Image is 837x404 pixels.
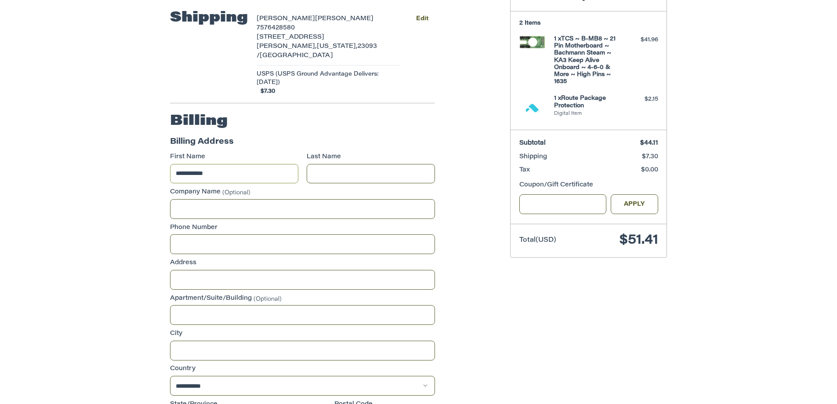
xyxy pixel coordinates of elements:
[409,12,435,25] button: Edit
[554,95,621,109] h4: 1 x Route Package Protection
[257,16,315,22] span: [PERSON_NAME]
[170,136,234,153] legend: Billing Address
[519,20,658,27] h3: 2 Items
[611,194,658,214] button: Apply
[170,223,435,233] label: Phone Number
[254,296,282,302] small: (Optional)
[554,36,621,86] h4: 1 x TCS ~ B-MB8 ~ 21 Pin Motherboard ~ Bachmann Steam ~ KA3 Keep Alive Onboard ~ 4-6-0 & More ~ H...
[554,110,621,118] li: Digital Item
[170,258,435,268] label: Address
[640,140,658,146] span: $44.11
[307,153,435,162] label: Last Name
[170,364,435,374] label: Country
[519,181,658,190] div: Coupon/Gift Certificate
[170,188,435,197] label: Company Name
[317,44,358,50] span: [US_STATE],
[623,95,658,104] div: $2.15
[519,140,546,146] span: Subtotal
[620,234,658,247] span: $51.41
[257,70,401,87] span: USPS (USPS Ground Advantage Delivers: [DATE])
[641,167,658,173] span: $0.00
[257,44,317,50] span: [PERSON_NAME],
[257,25,295,31] span: 7576428580
[315,16,373,22] span: [PERSON_NAME]
[519,237,556,244] span: Total (USD)
[257,87,276,96] span: $7.30
[642,154,658,160] span: $7.30
[519,154,547,160] span: Shipping
[519,194,607,214] input: Gift Certificate or Coupon Code
[257,34,324,40] span: [STREET_ADDRESS]
[519,167,530,173] span: Tax
[260,53,333,59] span: [GEOGRAPHIC_DATA]
[170,153,298,162] label: First Name
[170,329,435,338] label: City
[170,113,228,130] h2: Billing
[170,294,435,303] label: Apartment/Suite/Building
[222,190,250,196] small: (Optional)
[170,9,248,27] h2: Shipping
[623,36,658,44] div: $41.96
